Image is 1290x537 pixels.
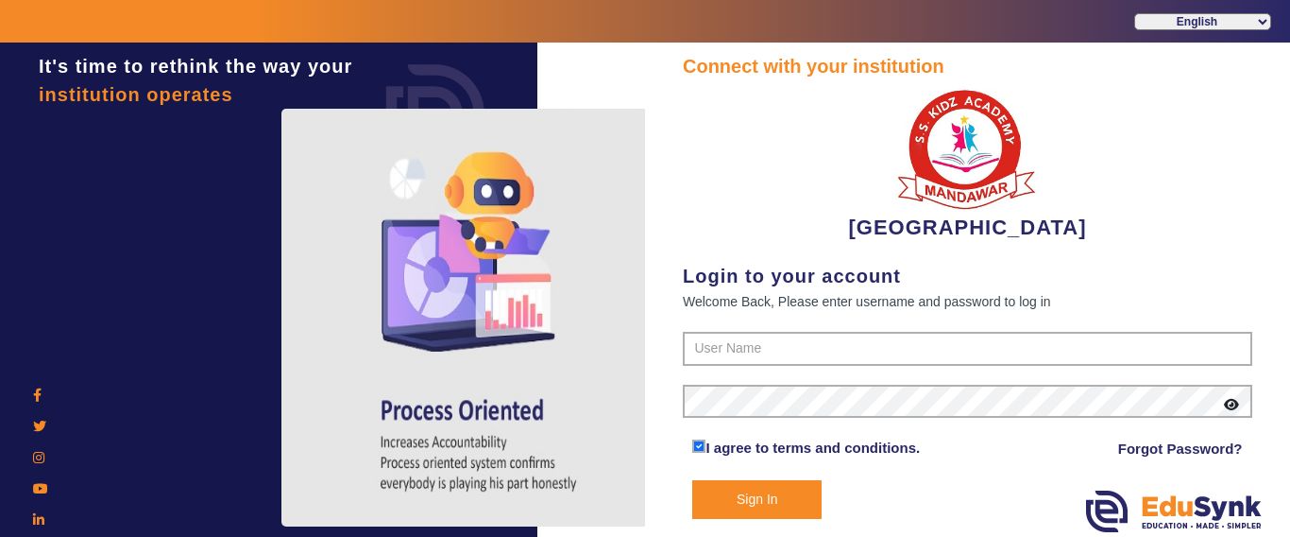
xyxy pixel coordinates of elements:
img: login.png [365,43,506,184]
button: Sign In [692,480,822,519]
img: login4.png [281,109,678,527]
div: Connect with your institution [683,52,1252,80]
input: User Name [683,332,1252,366]
span: It's time to rethink the way your [39,56,352,77]
a: Forgot Password? [1118,438,1243,460]
img: b9104f0a-387a-4379-b368-ffa933cda262 [896,80,1038,212]
div: Login to your account [683,262,1252,290]
div: Welcome Back, Please enter username and password to log in [683,290,1252,313]
img: edusynk.png [1086,491,1262,532]
div: [GEOGRAPHIC_DATA] [683,80,1252,243]
span: institution operates [39,84,233,105]
a: I agree to terms and conditions. [705,440,920,456]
